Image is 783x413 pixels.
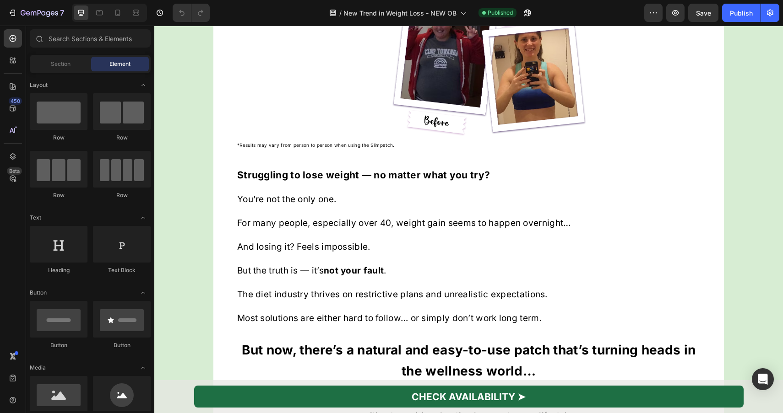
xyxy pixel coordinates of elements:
[30,134,87,142] div: Row
[136,360,151,375] span: Toggle open
[136,210,151,225] span: Toggle open
[9,97,22,105] div: 450
[30,191,87,199] div: Row
[83,263,393,274] span: The diet industry thrives on restrictive plans and unrealistic expectations.
[173,4,210,22] div: Undo/Redo
[87,316,542,353] strong: But now, there’s a natural and easy-to-use patch that’s turning heads in the wellness world…
[696,9,711,17] span: Save
[30,214,41,222] span: Text
[752,368,774,390] div: Open Intercom Messenger
[730,8,753,18] div: Publish
[30,341,87,349] div: Button
[93,191,151,199] div: Row
[30,81,48,89] span: Layout
[722,4,761,22] button: Publish
[30,364,46,372] span: Media
[93,266,151,274] div: Text Block
[93,341,151,349] div: Button
[83,287,387,298] span: Most solutions are either hard to follow… or simply don’t work long term.
[154,26,783,413] iframe: Design area
[4,4,68,22] button: 7
[339,8,342,18] span: /
[109,60,130,68] span: Element
[30,289,47,297] span: Button
[93,134,151,142] div: Row
[30,266,87,274] div: Heading
[257,365,371,377] span: CHECK AVAILABILITY ➤
[169,240,229,250] strong: not your fault
[40,360,589,382] a: CHECK AVAILABILITY ➤
[688,4,718,22] button: Save
[30,29,151,48] input: Search Sections & Elements
[136,285,151,300] span: Toggle open
[51,60,71,68] span: Section
[60,7,64,18] p: 7
[488,9,513,17] span: Published
[136,78,151,92] span: Toggle open
[343,8,457,18] span: New Trend in Weight Loss - NEW OB
[7,167,22,175] div: Beta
